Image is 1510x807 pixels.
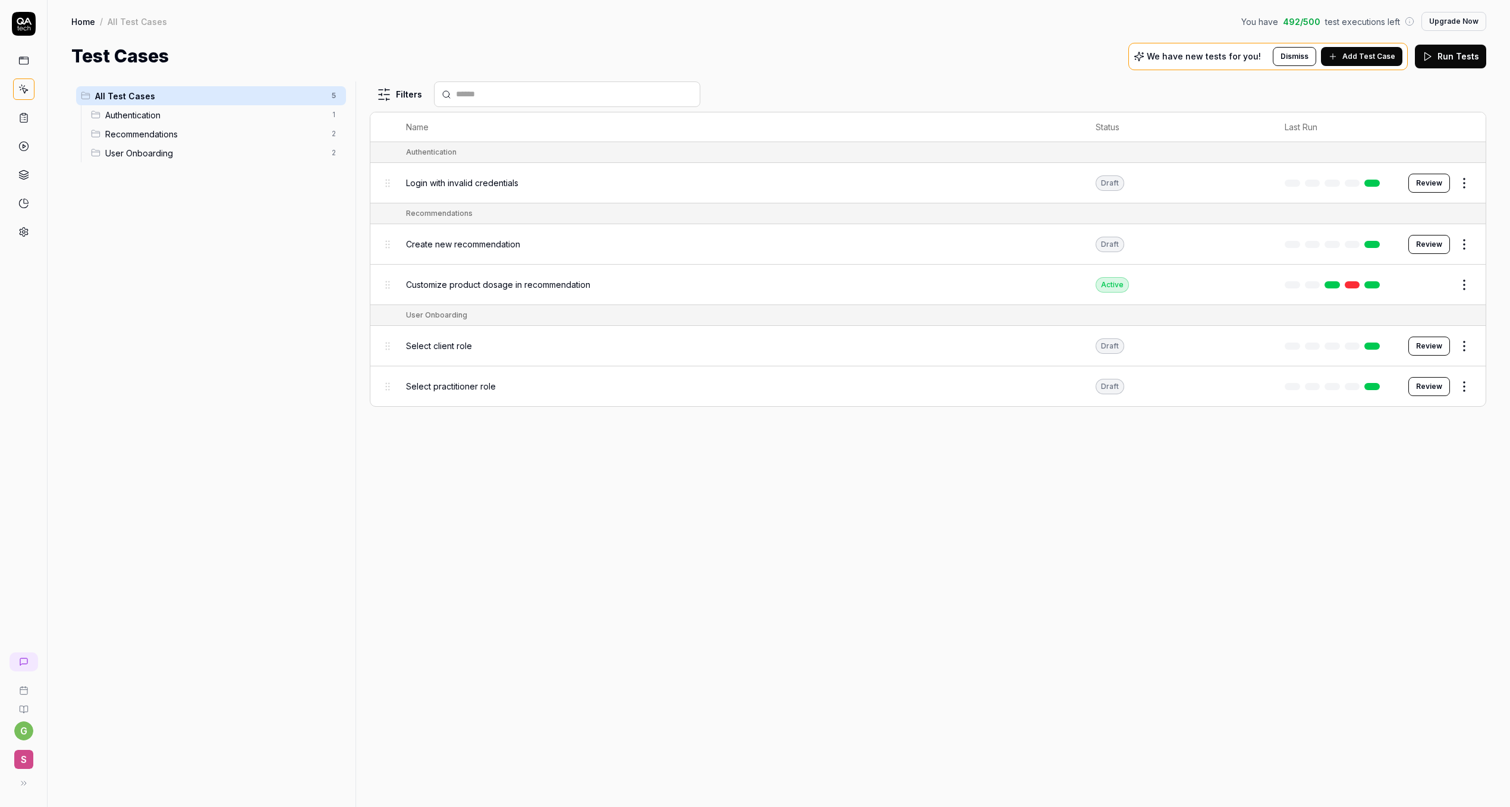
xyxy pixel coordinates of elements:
span: Login with invalid credentials [406,177,518,189]
a: Home [71,15,95,27]
p: We have new tests for you! [1147,52,1261,61]
div: Draft [1096,338,1124,354]
button: Review [1408,174,1450,193]
span: 5 [327,89,341,103]
a: Documentation [5,695,42,714]
span: Add Test Case [1342,51,1395,62]
th: Name [394,112,1084,142]
span: You have [1241,15,1278,28]
tr: Customize product dosage in recommendationActive [370,265,1486,305]
button: Add Test Case [1321,47,1402,66]
span: Customize product dosage in recommendation [406,278,590,291]
button: Dismiss [1273,47,1316,66]
button: Filters [370,83,429,106]
th: Status [1084,112,1273,142]
button: S [5,740,42,771]
span: Authentication [105,109,325,121]
button: g [14,721,33,740]
div: All Test Cases [108,15,167,27]
span: User Onboarding [105,147,325,159]
a: Book a call with us [5,676,42,695]
div: / [100,15,103,27]
span: 2 [327,127,341,141]
button: Upgrade Now [1421,12,1486,31]
div: Recommendations [406,208,473,219]
div: User Onboarding [406,310,467,321]
th: Last Run [1273,112,1396,142]
span: Create new recommendation [406,238,520,250]
tr: Create new recommendationDraftReview [370,224,1486,265]
button: Review [1408,235,1450,254]
div: Authentication [406,147,457,158]
div: Drag to reorderRecommendations2 [86,124,346,143]
div: Draft [1096,237,1124,252]
span: 492 / 500 [1283,15,1320,28]
button: Review [1408,337,1450,356]
div: Draft [1096,175,1124,191]
a: New conversation [10,652,38,671]
span: S [14,750,33,769]
div: Drag to reorderAuthentication1 [86,105,346,124]
h1: Test Cases [71,43,169,70]
div: Active [1096,277,1129,293]
span: Select client role [406,340,472,352]
span: 1 [327,108,341,122]
span: Select practitioner role [406,380,496,392]
button: Review [1408,377,1450,396]
tr: Login with invalid credentialsDraftReview [370,163,1486,203]
div: Drag to reorderUser Onboarding2 [86,143,346,162]
span: Recommendations [105,128,325,140]
span: All Test Cases [95,90,325,102]
span: 2 [327,146,341,160]
tr: Select practitioner roleDraftReview [370,366,1486,406]
button: Run Tests [1415,45,1486,68]
tr: Select client roleDraftReview [370,326,1486,366]
span: test executions left [1325,15,1400,28]
div: Draft [1096,379,1124,394]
